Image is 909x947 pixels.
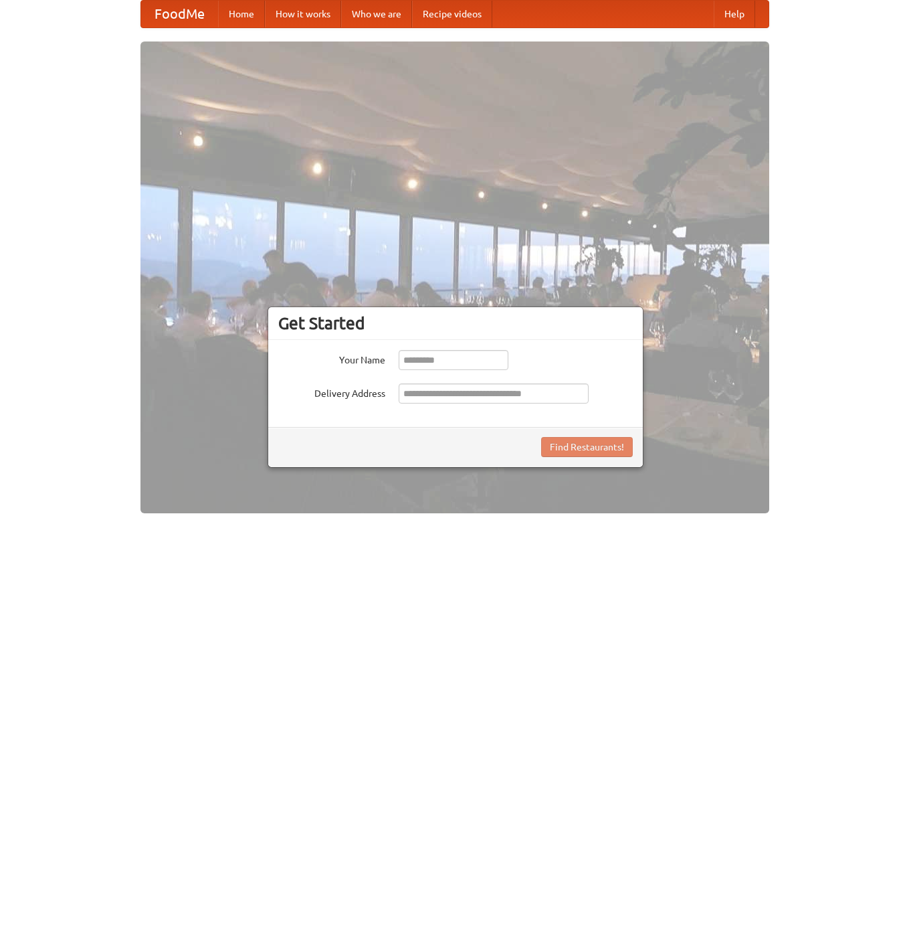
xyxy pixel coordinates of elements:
[218,1,265,27] a: Home
[278,350,385,367] label: Your Name
[278,313,633,333] h3: Get Started
[278,383,385,400] label: Delivery Address
[412,1,492,27] a: Recipe videos
[541,437,633,457] button: Find Restaurants!
[341,1,412,27] a: Who we are
[265,1,341,27] a: How it works
[714,1,755,27] a: Help
[141,1,218,27] a: FoodMe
